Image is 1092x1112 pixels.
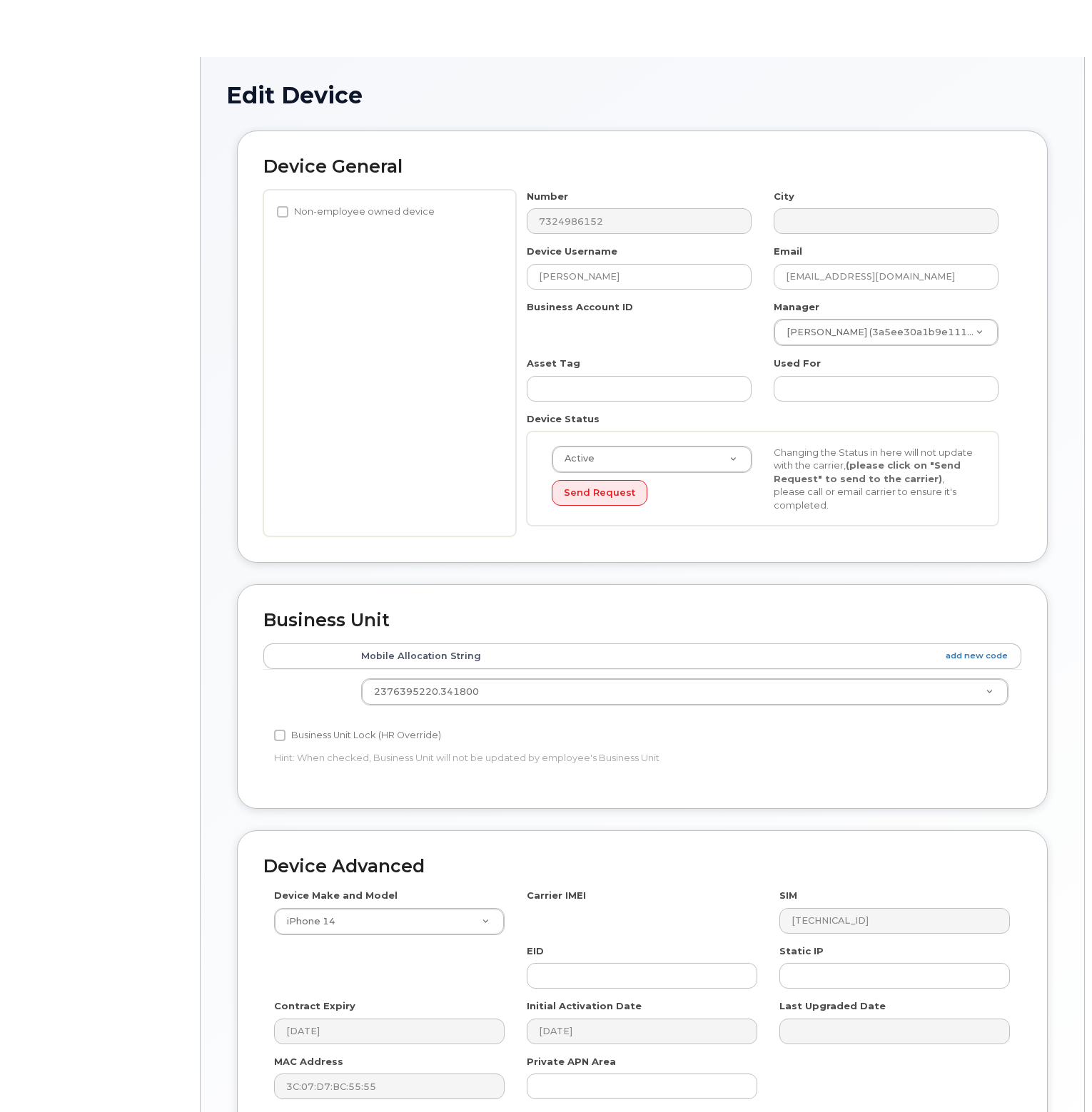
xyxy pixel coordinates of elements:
div: Changing the Status in here will not update with the carrier, , please call or email carrier to e... [763,446,985,512]
label: Used For [774,357,821,370]
label: Private APN Area [527,1055,616,1068]
span: Active [556,452,595,465]
label: Device Status [527,412,600,426]
input: Business Unit Lock (HR Override) [274,730,285,741]
a: [PERSON_NAME] (3a5ee30a1b9e11144db099f0b24bcbff) [774,320,998,345]
a: Active [552,447,752,472]
label: SIM [779,889,797,902]
span: 2376395220.341800 [374,686,479,697]
a: iPhone 14 [275,909,504,934]
label: Device Make and Model [274,889,398,902]
label: Carrier IMEI [527,889,586,902]
label: Last Upgraded Date [779,999,886,1013]
label: Initial Activation Date [527,999,642,1013]
a: add new code [946,650,1008,662]
label: Business Unit Lock (HR Override) [274,727,441,744]
label: EID [527,944,544,958]
h2: Business Unit [263,611,1021,631]
h2: Device Advanced [263,857,1021,877]
label: Number [527,190,568,203]
label: Asset Tag [527,357,580,370]
label: Email [774,245,802,258]
strong: (please click on "Send Request" to send to the carrier) [774,459,961,484]
span: iPhone 14 [278,915,335,928]
label: City [774,190,794,203]
a: 2376395220.341800 [362,679,1008,705]
button: Send Request [552,480,647,506]
input: Non-employee owned device [277,206,288,218]
label: Business Account ID [527,300,633,314]
h2: Device General [263,157,1021,177]
th: Mobile Allocation String [348,643,1021,669]
label: Manager [774,300,819,314]
label: Non-employee owned device [277,203,435,220]
label: MAC Address [274,1055,343,1068]
label: Device Username [527,245,617,258]
label: Contract Expiry [274,999,355,1013]
h1: Edit Device [226,83,1058,108]
span: [PERSON_NAME] (3a5ee30a1b9e11144db099f0b24bcbff) [778,326,976,339]
p: Hint: When checked, Business Unit will not be updated by employee's Business Unit [274,751,757,765]
label: Static IP [779,944,824,958]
